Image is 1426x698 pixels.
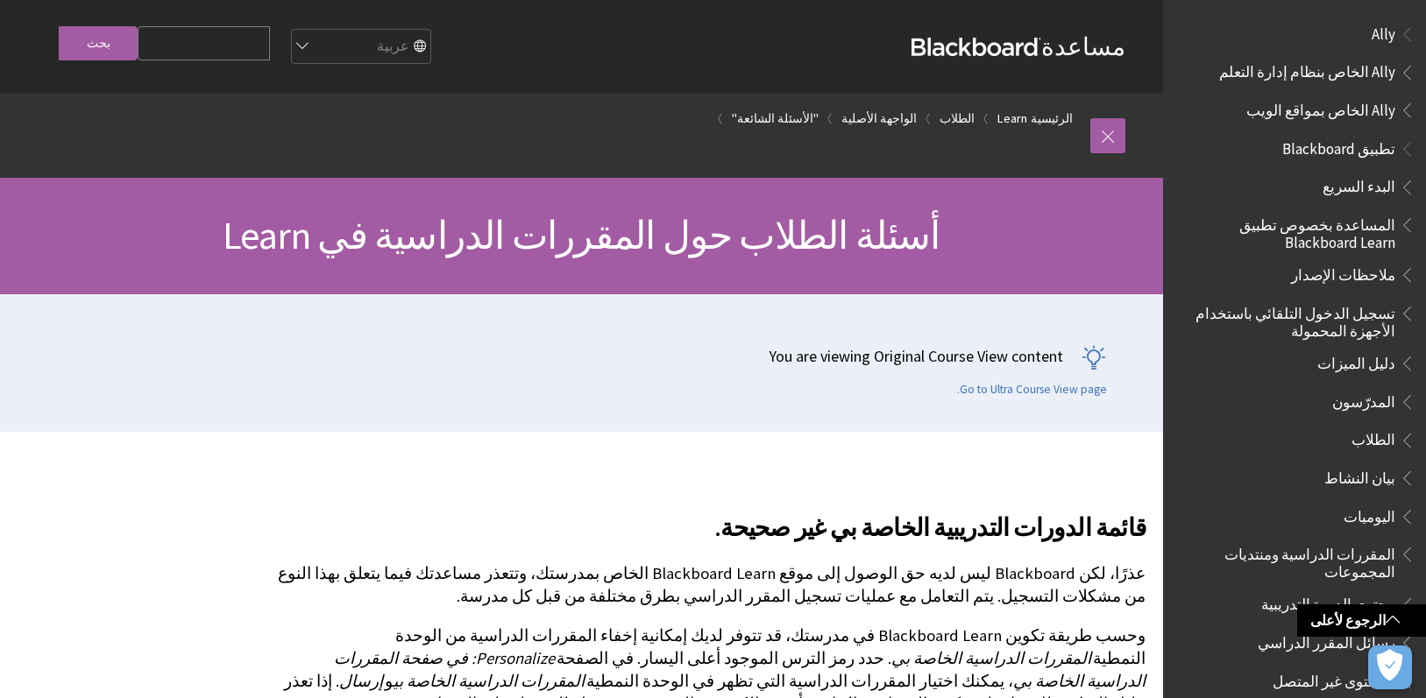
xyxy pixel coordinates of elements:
[277,562,1146,608] p: عذرًا، لكن Blackboard ليس لديه حق الوصول إلى موقع Blackboard Learn الخاص بمدرستك، وتتعذر مساعدتك ...
[997,108,1027,130] a: Learn
[1291,260,1395,284] span: ملاحظات الإصدار
[1258,628,1395,652] span: رسائل المقرر الدراسي
[891,648,1091,668] span: المقررات الدراسية الخاصة بي
[1323,173,1395,196] span: البدء السريع
[1324,463,1395,487] span: بيان النشاط
[732,108,819,130] a: "الأسئلة الشائعة"
[1344,502,1395,525] span: اليوميات
[1297,604,1426,637] a: الرجوع لأعلى
[394,671,585,691] span: المقررات الدراسية الخاصة بي
[1332,387,1395,411] span: المدرّسون
[940,108,975,130] a: الطلاب
[334,648,1146,691] span: Personalize: في صفحة المقررات الدراسية الخاصة بي
[59,26,138,60] input: بحث
[912,38,1041,56] strong: Blackboard
[1184,210,1395,251] span: المساعدة بخصوص تطبيق Blackboard Learn
[912,31,1125,62] a: مساعدةBlackboard
[1184,299,1395,340] span: تسجيل الدخول التلقائي باستخدام الأجهزة المحمولة
[1368,645,1412,689] button: فتح التفضيلات
[1261,590,1395,614] span: محتوى الدورة التدريبية
[1273,666,1395,690] span: المحتوى غير المتصل
[1372,19,1395,43] span: Ally
[1174,19,1415,125] nav: Book outline for Anthology Ally Help
[20,345,1107,367] p: You are viewing Original Course View content
[841,108,917,130] a: الواجهة الأصلية
[277,488,1146,546] h2: قائمة الدورات التدريبية الخاصة بي غير صحيحة.
[957,382,1107,398] a: Go to Ultra Course View page.
[339,671,383,691] span: إرسال
[1352,426,1395,449] span: الطلاب
[1184,539,1395,581] span: المقررات الدراسية ومنتديات المجموعات
[1219,58,1395,81] span: Ally الخاص بنظام إدارة التعلم
[1282,134,1395,158] span: تطبيق Blackboard
[223,211,940,259] span: أسئلة الطلاب حول المقررات الدراسية في Learn
[1031,108,1073,130] a: الرئيسية
[1246,95,1395,119] span: Ally الخاص بمواقع الويب
[290,30,430,65] select: Site Language Selector
[1317,349,1395,372] span: دليل الميزات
